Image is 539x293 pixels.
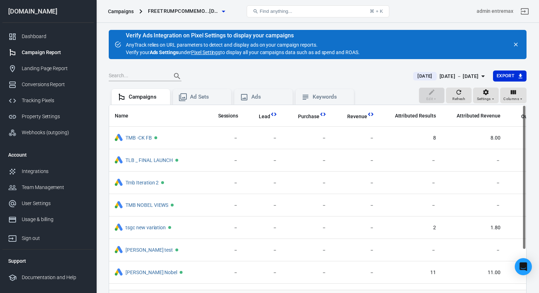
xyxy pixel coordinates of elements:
div: Google Ads [115,268,123,277]
span: 11 [386,269,436,276]
a: Conversions Report [2,77,94,93]
span: Sessions [218,113,238,120]
span: － [209,135,238,142]
a: Tracking Pixels [2,93,94,109]
span: [DATE] [415,73,435,80]
button: Export [493,70,527,82]
span: Purchase [298,113,319,120]
span: － [209,224,238,231]
span: tsgc new variation [125,225,167,230]
span: － [209,157,238,164]
span: － [289,179,327,187]
span: － [289,135,327,142]
button: Settings [473,88,499,103]
span: － [250,269,277,276]
div: Campaigns [108,8,134,15]
svg: This column is calculated from AnyTrack real-time data [367,111,374,118]
span: Total revenue calculated by AnyTrack. [347,112,367,121]
span: － [338,157,374,164]
div: Campaign Report [22,49,88,56]
span: － [250,224,277,231]
a: User Settings [2,195,94,211]
span: － [386,157,436,164]
div: [DATE] － [DATE] [440,72,479,81]
span: － [289,224,327,231]
span: － [338,247,374,254]
div: Property Settings [22,113,88,120]
span: Active [171,204,174,206]
span: Settings [477,96,491,102]
span: Purchase [289,113,319,120]
span: － [250,247,277,254]
span: － [447,247,500,254]
span: 1.80 [447,224,500,231]
span: 2 [386,224,436,231]
span: The total conversions attributed according to your ad network (Facebook, Google, etc.) [386,111,436,120]
div: Ads [251,93,287,101]
span: － [338,135,374,142]
span: － [289,157,327,164]
a: TMB NOBEL VIEWS [125,202,168,208]
input: Search... [109,72,166,81]
svg: This column is calculated from AnyTrack real-time data [270,111,277,118]
a: Integrations [2,163,94,179]
span: Lead [250,113,270,120]
strong: Ads Settings [150,49,179,55]
span: TLB _ FINAL LAUNCH [125,158,174,163]
a: tsgc new variation [125,225,166,230]
a: Campaign Report [2,45,94,61]
a: Pixel Settings [191,49,220,56]
div: Team Management [22,184,88,191]
span: － [338,179,374,187]
span: Refresh [452,96,465,102]
div: Google Ads [115,179,123,187]
span: Trump Nobel [125,270,178,275]
button: Search [169,68,186,85]
a: Sign out [516,3,533,20]
div: Google Ads [115,156,123,164]
div: Landing Page Report [22,65,88,72]
span: Active [168,226,171,229]
div: Google Ads [115,134,123,142]
div: Account id: ZhU8xxqH [477,7,513,15]
div: User Settings [22,200,88,207]
a: Usage & billing [2,211,94,227]
a: [PERSON_NAME] test [125,247,173,253]
div: Keywords [313,93,348,101]
button: freetrumpcommemo...[DOMAIN_NAME] [145,5,228,18]
button: Find anything...⌘ + K [247,5,389,17]
span: Columns [503,96,519,102]
a: Landing Page Report [2,61,94,77]
span: － [386,247,436,254]
span: The total revenue attributed according to your ad network (Facebook, Google, etc.) [457,111,500,120]
span: Name [115,113,128,120]
span: Active [175,159,178,162]
div: Google Ads [115,246,123,254]
span: － [386,179,436,187]
span: Revenue [347,113,367,120]
span: Active [175,248,178,251]
div: Documentation and Help [22,274,88,281]
span: Lead [259,113,270,120]
span: － [289,269,327,276]
span: TMB -CK FB [125,135,153,140]
span: Newsom test [125,247,174,252]
div: Tracking Pixels [22,97,88,104]
button: Refresh [446,88,472,103]
button: close [511,40,521,49]
a: Webhooks (outgoing) [2,125,94,141]
a: TLB _ FINAL LAUNCH [125,157,173,163]
div: Sign out [22,235,88,242]
span: － [250,179,277,187]
span: Total revenue calculated by AnyTrack. [338,112,367,121]
span: － [447,179,500,187]
a: [PERSON_NAME] Nobel [125,270,177,275]
span: － [447,202,500,209]
span: Attributed Results [395,113,436,120]
button: Columns [500,88,527,103]
svg: This column is calculated from AnyTrack real-time data [319,111,327,118]
li: Account [2,146,94,163]
span: － [289,247,327,254]
span: － [386,202,436,209]
div: Dashboard [22,33,88,40]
